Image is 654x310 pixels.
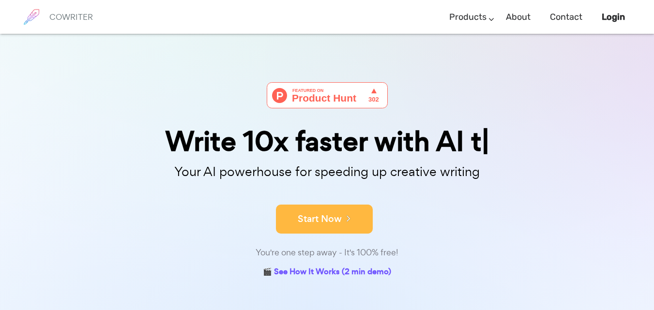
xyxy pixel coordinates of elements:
div: Write 10x faster with AI t [85,128,569,155]
a: Login [602,3,625,31]
h6: COWRITER [49,13,93,21]
a: Products [449,3,487,31]
a: Contact [550,3,582,31]
img: Cowriter - Your AI buddy for speeding up creative writing | Product Hunt [267,82,388,108]
button: Start Now [276,205,373,234]
a: 🎬 See How It Works (2 min demo) [263,265,391,280]
div: You're one step away - It's 100% free! [85,246,569,260]
b: Login [602,12,625,22]
img: brand logo [19,5,44,29]
p: Your AI powerhouse for speeding up creative writing [85,162,569,182]
a: About [506,3,531,31]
